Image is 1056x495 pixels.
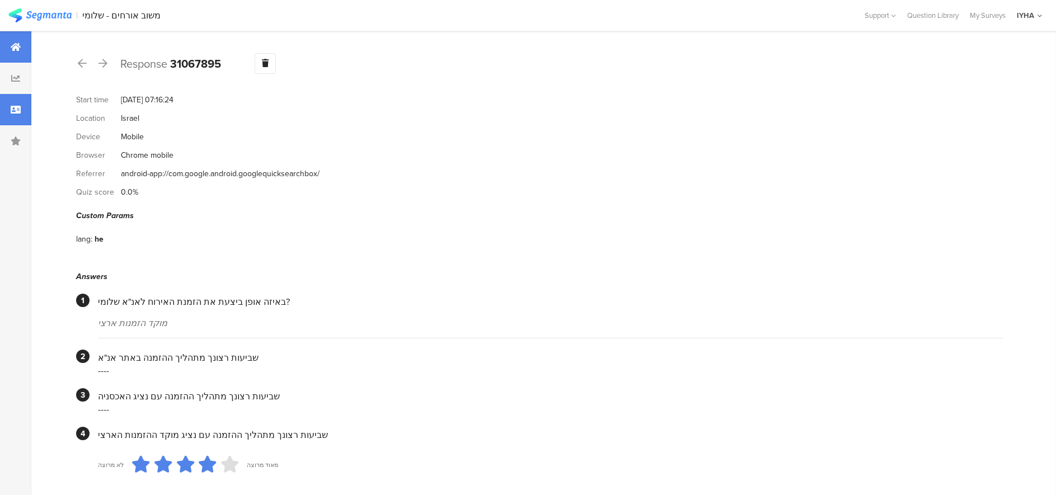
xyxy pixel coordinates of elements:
div: 4 [76,427,90,440]
div: שביעות רצונך מתהליך ההזמנה עם נציג האכסניה [98,390,1003,403]
div: Browser [76,149,121,161]
div: שביעות רצונך מתהליך ההזמנה עם נציג מוקד ההזמנות הארצי [98,428,1003,441]
div: Referrer [76,168,121,180]
div: לא מרוצה [98,460,124,469]
div: 1 [76,294,90,307]
div: משוב אורחים - שלומי [82,10,161,21]
div: 3 [76,388,90,402]
div: מאוד מרוצה [247,460,278,469]
div: IYHA [1017,10,1034,21]
div: באיזה אופן ביצעת את הזמנת האירוח לאנ"א שלומי? [98,295,1003,308]
a: Question Library [902,10,964,21]
div: Custom Params [76,210,1003,221]
div: 0.0% [121,186,138,198]
div: android-app://com.google.android.googlequicksearchbox/ [121,168,320,180]
div: | [76,9,78,22]
div: Device [76,131,121,143]
div: lang: [76,233,95,245]
span: Response [120,55,167,72]
div: ---- [98,364,1003,377]
div: Start time [76,94,121,106]
div: Mobile [121,131,144,143]
div: Location [76,112,121,124]
div: 2 [76,350,90,363]
div: Answers [76,271,1003,282]
div: שביעות רצונך מתהליך ההזמנה באתר אנ"א [98,351,1003,364]
div: Israel [121,112,139,124]
div: Chrome mobile [121,149,173,161]
a: My Surveys [964,10,1011,21]
div: מוקד הזמנות ארצי [98,317,1003,329]
div: he [95,233,104,245]
div: Quiz score [76,186,121,198]
div: [DATE] 07:16:24 [121,94,173,106]
b: 31067895 [170,55,221,72]
div: ---- [98,403,1003,416]
div: Support [865,7,896,24]
img: segmanta logo [8,8,72,22]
